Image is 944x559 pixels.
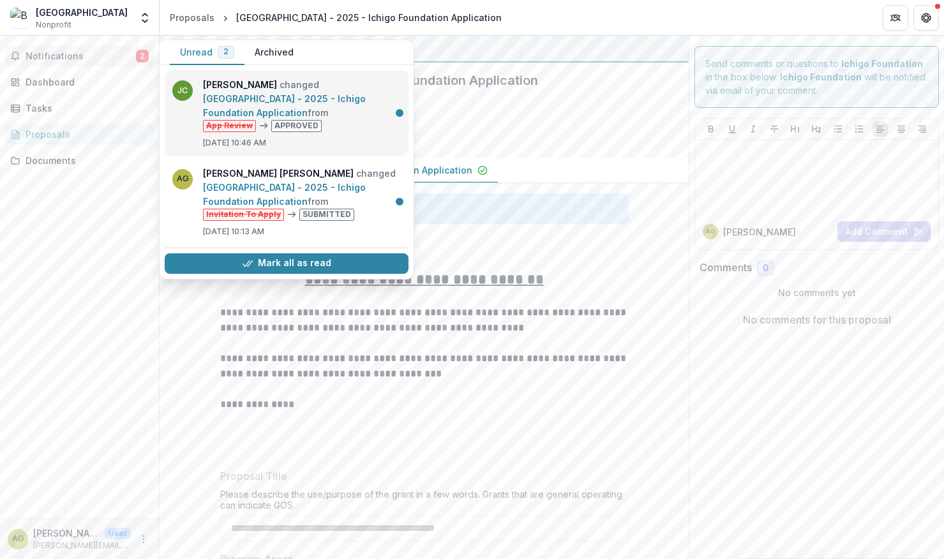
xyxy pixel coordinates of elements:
[767,121,782,137] button: Strike
[5,71,154,93] a: Dashboard
[170,41,678,56] div: Ichigo Foundation
[170,11,214,24] div: Proposals
[5,98,154,119] a: Tasks
[165,8,220,27] a: Proposals
[915,121,930,137] button: Align Right
[236,11,502,24] div: [GEOGRAPHIC_DATA] - 2025 - Ichigo Foundation Application
[5,46,154,66] button: Notifications2
[706,228,715,235] div: Amy White Graves
[788,121,803,137] button: Heading 1
[12,535,24,543] div: Amy White Graves
[203,167,401,221] p: changed from
[26,101,144,115] div: Tasks
[763,263,768,274] span: 0
[165,253,408,274] button: Mark all as read
[105,528,131,539] p: User
[26,51,136,62] span: Notifications
[743,312,891,327] p: No comments for this proposal
[913,5,939,31] button: Get Help
[36,19,71,31] span: Nonprofit
[809,121,824,137] button: Heading 2
[10,8,31,28] img: Brooklyn Children's Theatre
[873,121,888,137] button: Align Left
[694,46,939,108] div: Send comments or questions to in the box below. will be notified via email of your comment.
[723,225,796,239] p: [PERSON_NAME]
[5,124,154,145] a: Proposals
[830,121,846,137] button: Bullet List
[26,75,144,89] div: Dashboard
[26,128,144,141] div: Proposals
[33,526,100,540] p: [PERSON_NAME] [PERSON_NAME]
[745,121,761,137] button: Italicize
[244,40,304,65] button: Archived
[170,40,244,65] button: Unread
[203,182,366,207] a: [GEOGRAPHIC_DATA] - 2025 - Ichigo Foundation Application
[136,532,151,547] button: More
[5,150,154,171] a: Documents
[203,78,401,132] p: changed from
[36,6,128,19] div: [GEOGRAPHIC_DATA]
[700,262,752,274] h2: Comments
[26,154,144,167] div: Documents
[203,93,366,118] a: [GEOGRAPHIC_DATA] - 2025 - Ichigo Foundation Application
[165,8,507,27] nav: breadcrumb
[136,50,149,63] span: 2
[780,71,862,82] strong: Ichigo Foundation
[136,5,154,31] button: Open entity switcher
[724,121,740,137] button: Underline
[703,121,719,137] button: Bold
[851,121,867,137] button: Ordered List
[894,121,909,137] button: Align Center
[220,468,287,484] p: Proposal Title
[883,5,908,31] button: Partners
[223,47,229,56] span: 2
[33,540,131,551] p: [PERSON_NAME][EMAIL_ADDRESS][DOMAIN_NAME]
[841,58,923,69] strong: Ichigo Foundation
[700,286,934,299] p: No comments yet
[837,221,931,242] button: Add Comment
[220,489,629,516] div: Please describe the use/purpose of the grant in a few words. Grants that are general operating ca...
